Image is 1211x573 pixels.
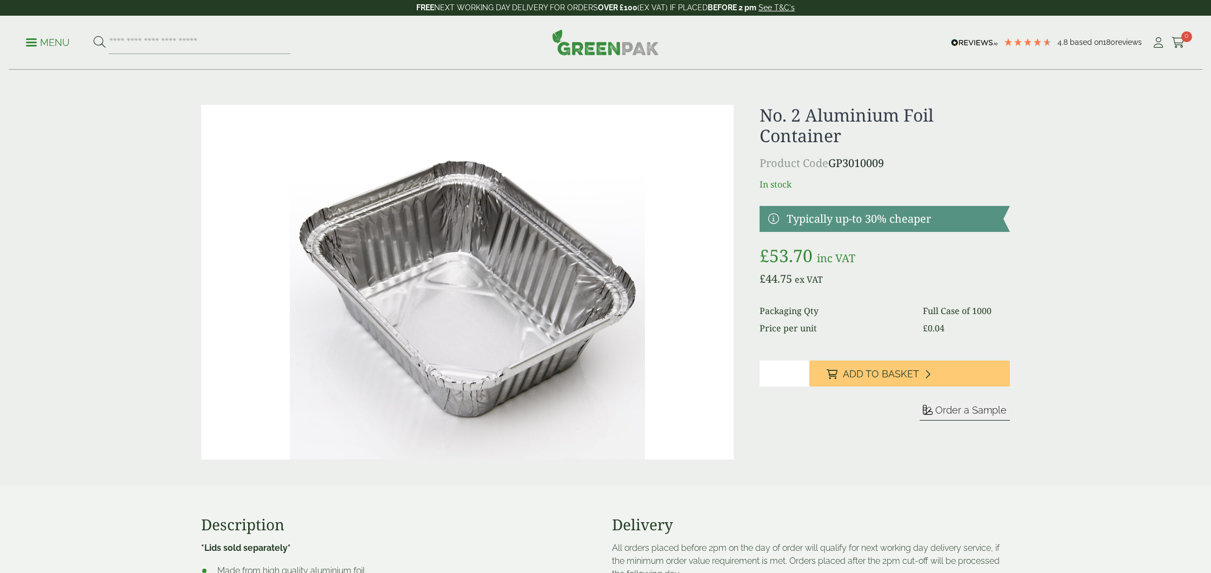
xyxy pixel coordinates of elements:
[598,3,637,12] strong: OVER £100
[760,322,910,335] dt: Price per unit
[935,404,1007,416] span: Order a Sample
[760,271,792,286] bdi: 44.75
[760,156,828,170] span: Product Code
[951,39,998,46] img: REVIEWS.io
[1172,37,1185,48] i: Cart
[552,29,659,55] img: GreenPak Supplies
[758,3,795,12] a: See T&C's
[843,368,919,380] span: Add to Basket
[201,105,734,459] img: NO 2
[920,404,1010,421] button: Order a Sample
[708,3,756,12] strong: BEFORE 2 pm
[760,244,813,267] bdi: 53.70
[1057,38,1070,46] span: 4.8
[760,178,1010,191] p: In stock
[809,361,1010,387] button: Add to Basket
[923,304,1010,317] dd: Full Case of 1000
[201,543,291,553] strong: *Lids sold separately*
[1172,35,1185,51] a: 0
[817,251,855,265] span: inc VAT
[760,105,1010,146] h1: No. 2 Aluminium Foil Container
[1115,38,1142,46] span: reviews
[1181,31,1192,42] span: 0
[1152,37,1165,48] i: My Account
[795,274,823,285] span: ex VAT
[416,3,434,12] strong: FREE
[26,36,70,47] a: Menu
[760,155,1010,171] p: GP3010009
[1103,38,1115,46] span: 180
[1003,37,1052,47] div: 4.78 Stars
[760,271,766,286] span: £
[760,304,910,317] dt: Packaging Qty
[923,322,928,334] span: £
[760,244,769,267] span: £
[923,322,944,334] bdi: 0.04
[26,36,70,49] p: Menu
[201,516,599,534] h3: Description
[612,516,1010,534] h3: Delivery
[1070,38,1103,46] span: Based on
